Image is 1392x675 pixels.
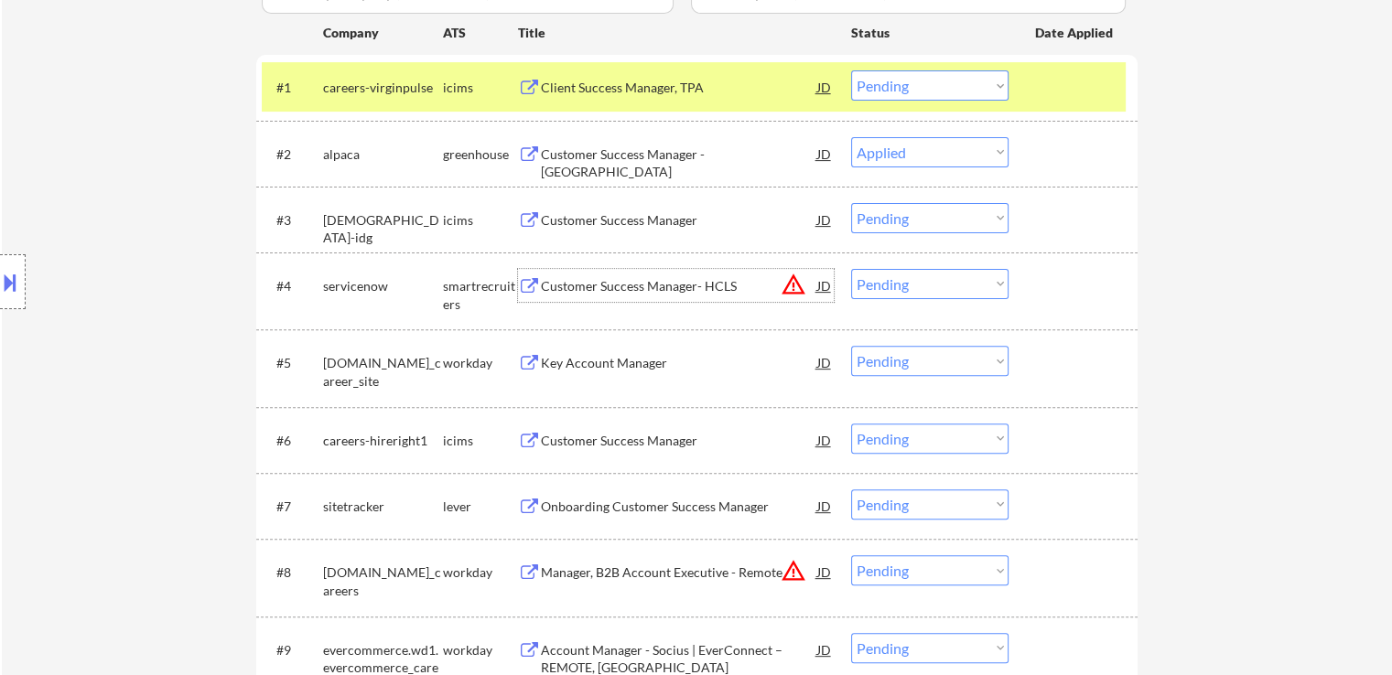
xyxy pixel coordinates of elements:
div: JD [815,346,834,379]
div: Onboarding Customer Success Manager [541,498,817,516]
div: JD [815,137,834,170]
div: JD [815,489,834,522]
div: JD [815,633,834,666]
button: warning_amber [781,272,806,297]
div: alpaca [323,145,443,164]
div: [DEMOGRAPHIC_DATA]-idg [323,211,443,247]
div: JD [815,555,834,588]
div: Client Success Manager, TPA [541,79,817,97]
div: workday [443,641,518,659]
div: Company [323,24,443,42]
div: servicenow [323,277,443,295]
div: Manager, B2B Account Executive - Remote [541,563,817,582]
div: Customer Success Manager- HCLS [541,277,817,295]
div: careers-hireright1 [323,432,443,450]
div: JD [815,70,834,103]
div: ATS [443,24,518,42]
div: [DOMAIN_NAME]_careers [323,563,443,599]
div: #8 [276,563,308,582]
div: [DOMAIN_NAME]_career_site [323,354,443,390]
div: JD [815,269,834,302]
div: Status [851,16,1009,48]
div: greenhouse [443,145,518,164]
div: #1 [276,79,308,97]
div: Customer Success Manager - [GEOGRAPHIC_DATA] [541,145,817,181]
div: JD [815,203,834,236]
div: sitetracker [323,498,443,516]
div: Key Account Manager [541,354,817,372]
div: workday [443,354,518,372]
div: Customer Success Manager [541,211,817,230]
div: Customer Success Manager [541,432,817,450]
div: smartrecruiters [443,277,518,313]
div: icims [443,432,518,450]
div: careers-virginpulse [323,79,443,97]
div: workday [443,563,518,582]
button: warning_amber [781,558,806,584]
div: Date Applied [1035,24,1116,42]
div: Title [518,24,834,42]
div: lever [443,498,518,516]
div: #9 [276,641,308,659]
div: JD [815,423,834,456]
div: icims [443,79,518,97]
div: icims [443,211,518,230]
div: #7 [276,498,308,516]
